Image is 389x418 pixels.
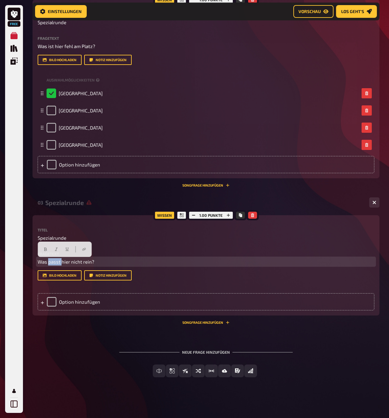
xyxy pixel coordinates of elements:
[218,365,231,377] button: Bild-Antwort
[38,200,43,205] div: 03
[166,365,179,377] button: Einfachauswahl
[47,77,95,83] span: Auswahlmöglichkeiten
[38,234,66,242] span: Spezialrunde
[38,270,82,280] button: Bild hochladen
[179,365,192,377] button: Wahr / Falsch
[244,365,257,377] button: Offline Frage
[341,9,364,14] span: Los geht's
[182,321,230,324] button: Songfrage hinzufügen
[205,365,218,377] button: Schätzfrage
[59,142,103,148] span: [GEOGRAPHIC_DATA]
[38,36,374,40] label: Fragetext
[35,5,87,18] button: Einstellungen
[48,9,82,14] span: Einstellungen
[298,9,321,14] span: Vorschau
[38,43,95,49] span: Was ist hier fehl am Platz?
[38,19,66,26] span: Spezialrunde
[59,90,103,96] span: [GEOGRAPHIC_DATA]
[182,183,230,187] button: Songfrage hinzufügen
[153,210,176,220] div: Wissen
[8,55,20,67] a: Einblendungen
[38,259,94,265] span: Was passt hier nicht rein?
[84,270,132,280] button: Notiz hinzufügen
[336,5,377,18] button: Los geht's
[119,340,293,359] div: Neue Frage hinzufügen
[38,228,374,232] label: Titel
[153,365,165,377] button: Freitext Eingabe
[59,108,103,113] span: [GEOGRAPHIC_DATA]
[192,365,205,377] button: Sortierfrage
[8,22,20,26] span: Free
[293,5,334,18] button: Vorschau
[84,55,132,65] button: Notiz hinzufügen
[38,252,374,256] label: Fragetext
[38,293,374,310] div: Option hinzufügen
[45,199,364,206] div: Spezialrunde
[59,125,103,131] span: [GEOGRAPHIC_DATA]
[38,55,82,65] button: Bild hochladen
[8,385,20,397] a: Profil
[231,365,244,377] button: Prosa (Langtext)
[8,42,20,55] a: Quiz Sammlung
[236,212,245,219] button: Kopieren
[38,156,374,173] div: Option hinzufügen
[187,210,234,220] div: 1.00 Punkte
[8,29,20,42] a: Meine Quizze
